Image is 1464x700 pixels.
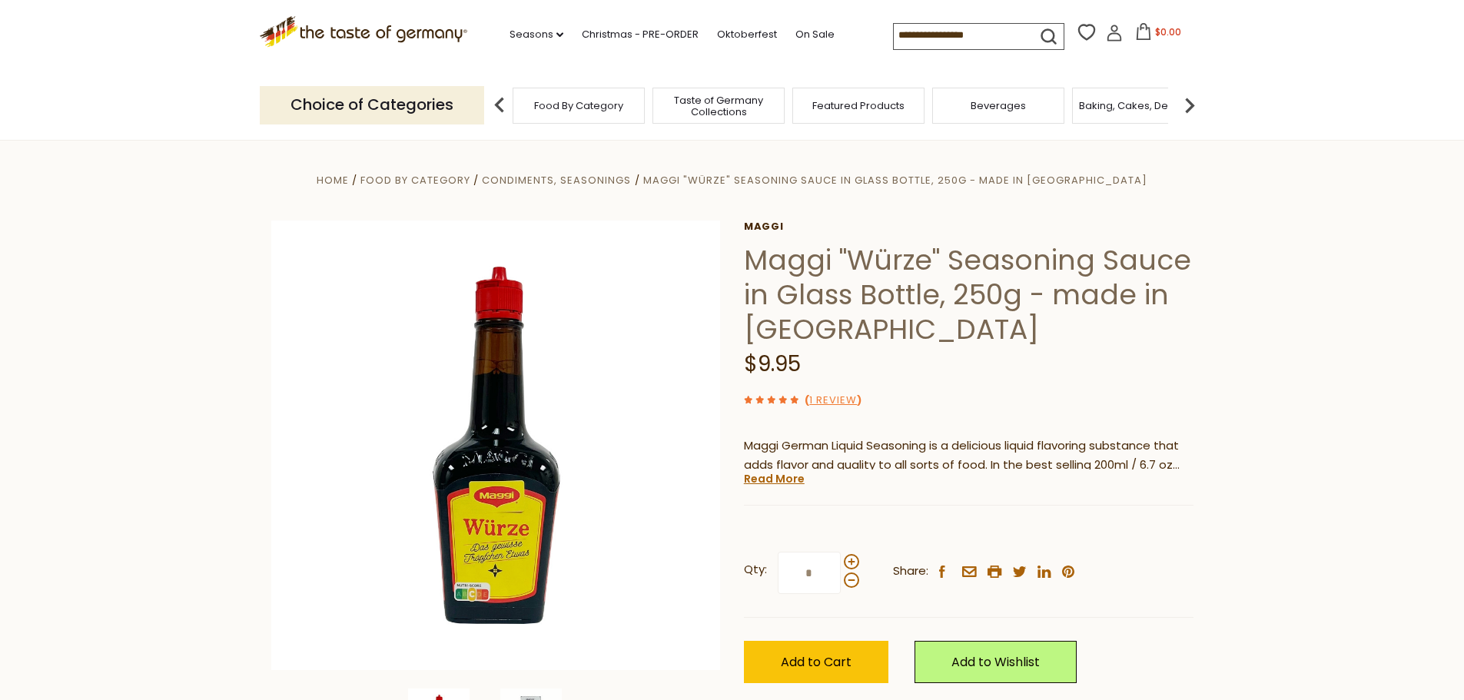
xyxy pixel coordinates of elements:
a: Seasons [510,26,563,43]
p: Maggi German Liquid Seasoning is a delicious liquid flavoring substance that adds flavor and qual... [744,436,1193,475]
img: Maggi Liquid Seasoning in Glass Bottle [271,221,721,670]
a: Maggi "Würze" Seasoning Sauce in Glass Bottle, 250g - made in [GEOGRAPHIC_DATA] [643,173,1147,187]
img: next arrow [1174,90,1205,121]
span: $9.95 [744,349,801,379]
strong: Qty: [744,560,767,579]
button: Add to Cart [744,641,888,683]
a: Food By Category [360,173,470,187]
a: Oktoberfest [717,26,777,43]
a: Home [317,173,349,187]
a: Taste of Germany Collections [657,95,780,118]
p: Choice of Categories [260,86,484,124]
a: Food By Category [534,100,623,111]
a: Beverages [971,100,1026,111]
input: Qty: [778,552,841,594]
a: Featured Products [812,100,905,111]
a: Condiments, Seasonings [482,173,631,187]
span: Add to Cart [781,653,852,671]
img: previous arrow [484,90,515,121]
button: $0.00 [1126,23,1191,46]
span: Share: [893,562,928,581]
a: Baking, Cakes, Desserts [1079,100,1198,111]
a: Read More [744,471,805,486]
a: Maggi [744,221,1193,233]
span: ( ) [805,393,861,407]
span: $0.00 [1155,25,1181,38]
a: 1 Review [809,393,857,409]
a: Christmas - PRE-ORDER [582,26,699,43]
h1: Maggi "Würze" Seasoning Sauce in Glass Bottle, 250g - made in [GEOGRAPHIC_DATA] [744,243,1193,347]
a: On Sale [795,26,835,43]
a: Add to Wishlist [915,641,1077,683]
